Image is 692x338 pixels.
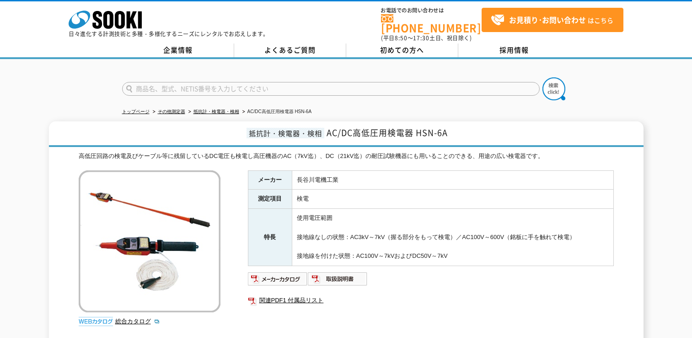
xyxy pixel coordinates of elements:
img: webカタログ [79,317,113,326]
th: メーカー [248,170,292,190]
td: 使用電圧範囲 接地線なしの状態：AC3kV～7kV（握る部分をもって検電）／AC100V～600V（銘板に手を触れて検電） 接地線を付けた状態：AC100V～7kVおよびDC50V～7kV [292,209,613,266]
a: メーカーカタログ [248,278,308,284]
a: 採用情報 [458,44,570,57]
span: 8:50 [395,34,408,42]
a: よくあるご質問 [234,44,346,57]
p: 日々進化する計測技術と多種・多様化するニーズにレンタルでお応えします。 [69,31,269,37]
a: 抵抗計・検電器・検相 [193,109,239,114]
span: 17:30 [413,34,429,42]
a: 取扱説明書 [308,278,368,284]
span: はこちら [491,13,613,27]
span: 抵抗計・検電器・検相 [247,128,324,138]
img: メーカーカタログ [248,272,308,286]
div: 高低圧回路の検電及びケーブル等に残留しているDC電圧も検電し高圧機器のAC（7kV迄）、DC（21kV迄）の耐圧試験機器にも用いることのできる、用途の広い検電器です。 [79,152,614,161]
img: btn_search.png [542,77,565,100]
td: 長谷川電機工業 [292,170,613,190]
a: 総合カタログ [115,318,160,325]
span: お電話でのお問い合わせは [381,8,482,13]
a: [PHONE_NUMBER] [381,14,482,33]
a: トップページ [122,109,150,114]
span: 初めての方へ [380,45,424,55]
img: AC/DC高低圧用検電器 HSN-6A [79,170,220,312]
strong: お見積り･お問い合わせ [509,14,586,25]
a: 関連PDF1 付属品リスト [248,294,614,306]
th: 測定項目 [248,190,292,209]
a: お見積り･お問い合わせはこちら [482,8,623,32]
img: 取扱説明書 [308,272,368,286]
input: 商品名、型式、NETIS番号を入力してください [122,82,540,96]
a: 企業情報 [122,44,234,57]
span: AC/DC高低圧用検電器 HSN-6A [327,126,448,139]
th: 特長 [248,209,292,266]
a: 初めての方へ [346,44,458,57]
li: AC/DC高低圧用検電器 HSN-6A [241,107,312,117]
td: 検電 [292,190,613,209]
span: (平日 ～ 土日、祝日除く) [381,34,472,42]
a: その他測定器 [158,109,185,114]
